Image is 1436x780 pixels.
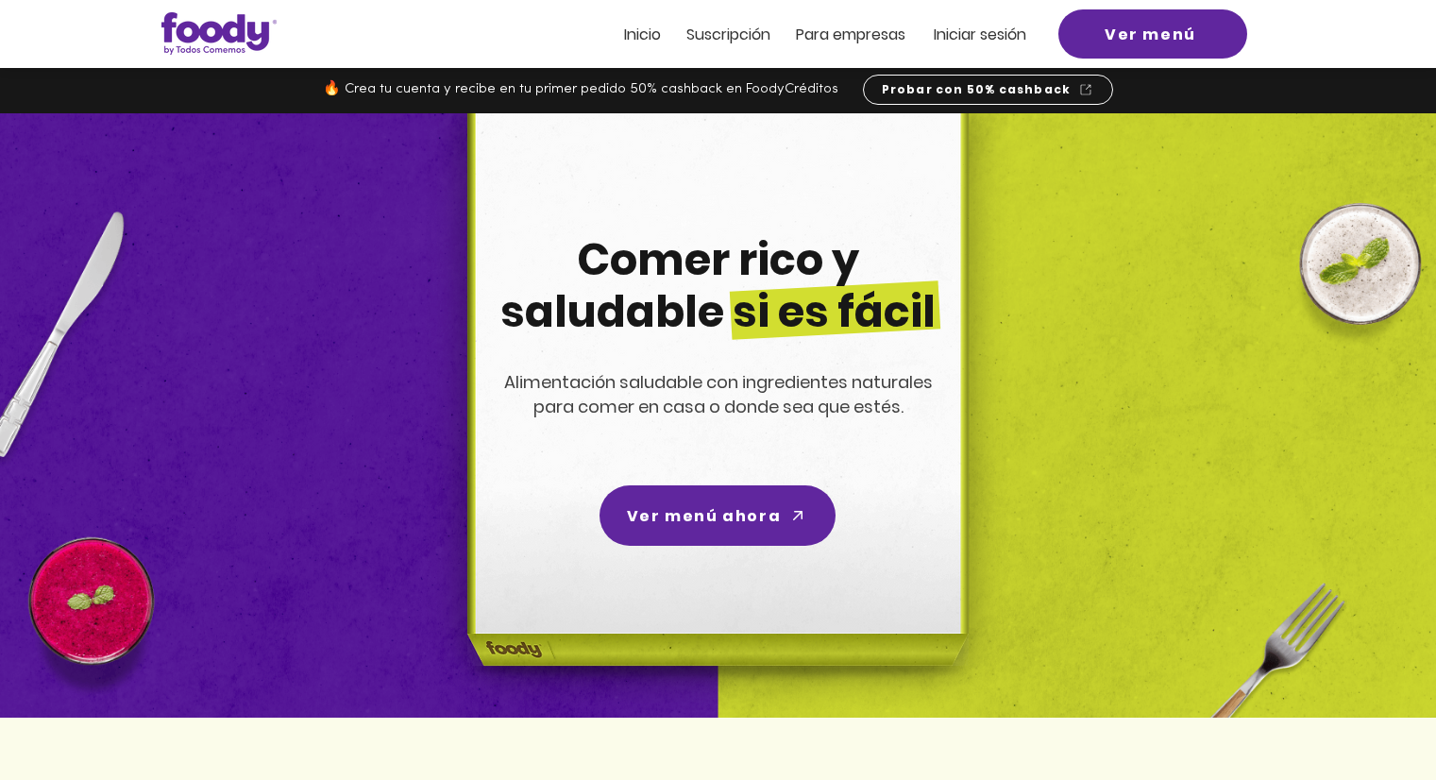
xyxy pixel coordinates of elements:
img: Logo_Foody V2.0.0 (3).png [161,12,277,55]
a: Suscripción [686,26,770,42]
a: Ver menú [1058,9,1247,59]
a: Iniciar sesión [934,26,1026,42]
span: Suscripción [686,24,770,45]
span: ra empresas [814,24,905,45]
span: Ver menú ahora [627,504,781,528]
span: Pa [796,24,814,45]
span: Alimentación saludable con ingredientes naturales para comer en casa o donde sea que estés. [504,370,933,418]
a: Inicio [624,26,661,42]
span: 🔥 Crea tu cuenta y recibe en tu primer pedido 50% cashback en FoodyCréditos [323,82,838,96]
span: Inicio [624,24,661,45]
span: Iniciar sesión [934,24,1026,45]
span: Probar con 50% cashback [882,81,1072,98]
a: Ver menú ahora [600,485,836,546]
span: Ver menú [1105,23,1196,46]
img: headline-center-compress.png [414,113,1015,718]
a: Probar con 50% cashback [863,75,1113,105]
a: Para empresas [796,26,905,42]
span: Comer rico y saludable si es fácil [500,229,936,342]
